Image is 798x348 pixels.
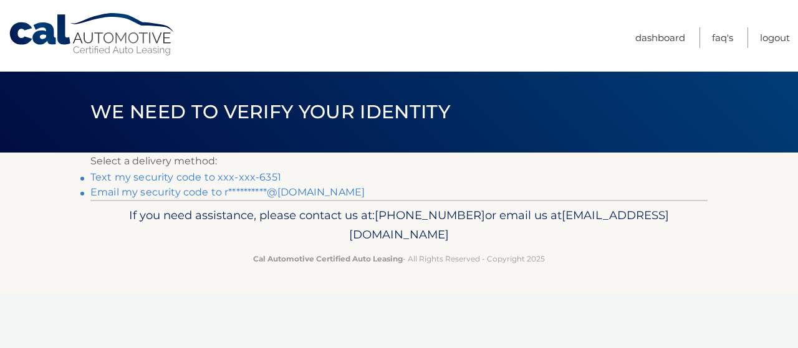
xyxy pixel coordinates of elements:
[90,153,708,170] p: Select a delivery method:
[90,100,450,123] span: We need to verify your identity
[8,12,176,57] a: Cal Automotive
[90,171,281,183] a: Text my security code to xxx-xxx-6351
[99,252,699,265] p: - All Rights Reserved - Copyright 2025
[635,27,685,48] a: Dashboard
[712,27,733,48] a: FAQ's
[90,186,365,198] a: Email my security code to r**********@[DOMAIN_NAME]
[99,205,699,245] p: If you need assistance, please contact us at: or email us at
[760,27,790,48] a: Logout
[375,208,485,222] span: [PHONE_NUMBER]
[253,254,403,263] strong: Cal Automotive Certified Auto Leasing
